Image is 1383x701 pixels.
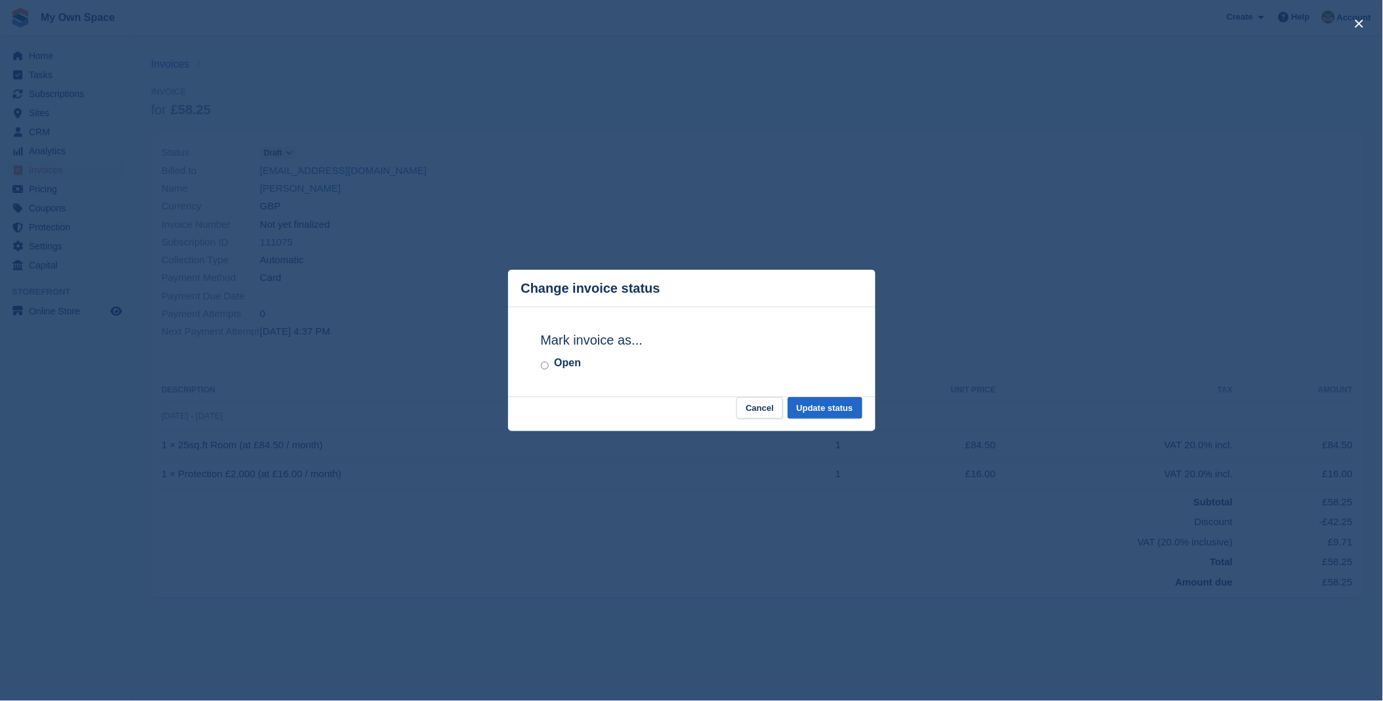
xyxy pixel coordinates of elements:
button: Cancel [736,397,783,419]
button: Update status [788,397,862,419]
p: Change invoice status [521,281,660,296]
label: Open [554,355,581,371]
h2: Mark invoice as... [541,330,843,350]
button: close [1349,13,1370,34]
